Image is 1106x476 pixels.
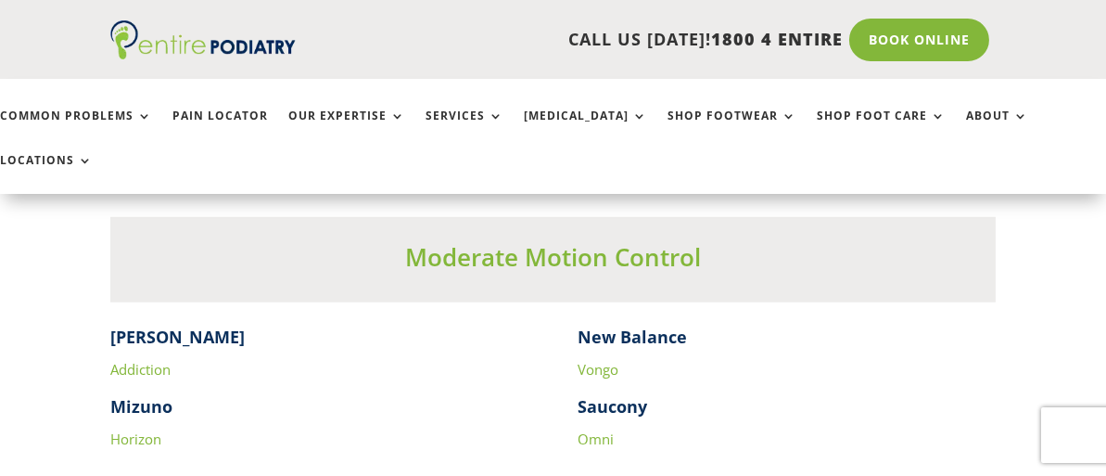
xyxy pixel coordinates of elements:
p: CALL US [DATE]! [307,28,843,52]
img: logo (1) [110,20,296,59]
a: [MEDICAL_DATA] [524,109,647,149]
a: Horizon [110,430,161,448]
h4: [PERSON_NAME] [110,326,528,358]
a: Shop Foot Care [817,109,946,149]
a: About [966,109,1028,149]
span: 1800 4 ENTIRE [711,28,843,50]
a: Entire Podiatry [110,45,296,63]
a: Our Expertise [288,109,405,149]
h4: New Balance [578,326,996,358]
h4: Mizuno [110,395,528,428]
a: Omni [578,430,614,448]
a: Pain Locator [172,109,268,149]
a: Book Online [849,19,989,61]
a: Services [426,109,503,149]
h3: Moderate Motion Control [110,240,995,283]
a: Shop Footwear [667,109,796,149]
h4: Saucony [578,395,996,428]
a: Addiction [110,360,171,379]
a: Vongo [578,360,618,379]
